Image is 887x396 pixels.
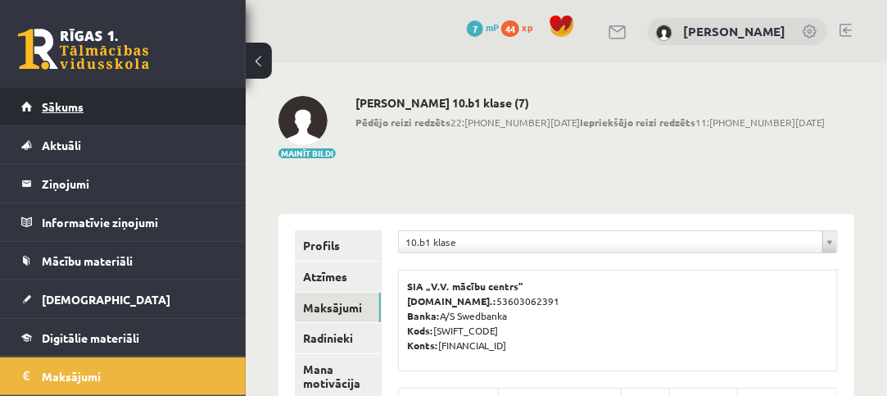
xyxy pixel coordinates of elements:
[42,253,133,268] span: Mācību materiāli
[399,231,837,253] a: 10.b1 klase
[467,20,483,37] span: 7
[21,280,225,318] a: [DEMOGRAPHIC_DATA]
[467,20,499,34] a: 7 mP
[355,96,825,110] h2: [PERSON_NAME] 10.b1 klase (7)
[407,309,440,322] b: Banka:
[42,357,225,395] legend: Maksājumi
[21,203,225,241] a: Informatīvie ziņojumi
[21,165,225,203] a: Ziņojumi
[656,25,672,41] img: Raivo Jurciks
[42,330,139,345] span: Digitālie materiāli
[407,324,433,337] b: Kods:
[21,88,225,125] a: Sākums
[21,126,225,164] a: Aktuāli
[278,148,336,158] button: Mainīt bildi
[580,116,695,129] b: Iepriekšējo reizi redzēts
[295,323,381,353] a: Radinieki
[407,339,438,352] b: Konts:
[42,203,225,241] legend: Informatīvie ziņojumi
[295,230,381,261] a: Profils
[42,138,81,152] span: Aktuāli
[407,280,524,293] b: SIA „V.V. mācību centrs”
[18,29,149,70] a: Rīgas 1. Tālmācības vidusskola
[407,294,496,307] b: [DOMAIN_NAME].:
[278,96,328,145] img: Raivo Jurciks
[42,165,225,203] legend: Ziņojumi
[501,20,541,34] a: 44 xp
[522,20,532,34] span: xp
[42,292,170,307] span: [DEMOGRAPHIC_DATA]
[405,231,816,253] span: 10.b1 klase
[683,23,785,39] a: [PERSON_NAME]
[501,20,519,37] span: 44
[21,319,225,357] a: Digitālie materiāli
[21,357,225,395] a: Maksājumi
[21,242,225,280] a: Mācību materiāli
[355,116,450,129] b: Pēdējo reizi redzēts
[407,279,829,353] p: 53603062391 A/S Swedbanka [SWIFT_CODE] [FINANCIAL_ID]
[295,262,381,292] a: Atzīmes
[42,99,84,114] span: Sākums
[355,115,825,130] span: 22:[PHONE_NUMBER][DATE] 11:[PHONE_NUMBER][DATE]
[295,293,381,323] a: Maksājumi
[486,20,499,34] span: mP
